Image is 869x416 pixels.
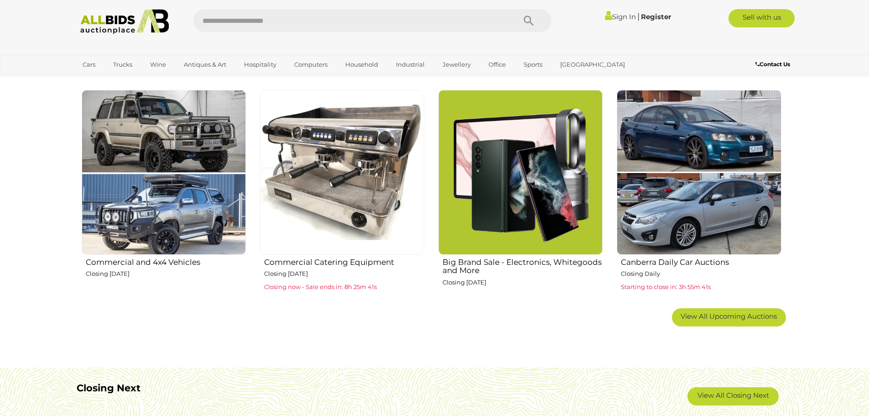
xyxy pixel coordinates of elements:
p: Closing [DATE] [442,277,603,288]
img: Canberra Daily Car Auctions [617,90,781,254]
a: Canberra Daily Car Auctions Closing Daily Starting to close in: 3h 55m 41s [616,90,781,301]
a: Sign In [605,12,636,21]
h2: Commercial Catering Equipment [264,256,424,267]
a: Sell with us [729,9,795,27]
a: Industrial [390,57,431,72]
a: Hospitality [238,57,282,72]
a: Commercial Catering Equipment Closing [DATE] Closing now - Sale ends in: 8h 25m 41s [260,90,424,301]
b: Closing Next [77,382,140,394]
h2: Big Brand Sale - Electronics, Whitegoods and More [442,256,603,275]
a: Contact Us [755,59,792,69]
a: Sports [518,57,548,72]
a: Office [483,57,512,72]
a: View All Upcoming Auctions [672,308,786,326]
a: Jewellery [437,57,477,72]
img: Big Brand Sale - Electronics, Whitegoods and More [438,90,603,254]
img: Commercial and 4x4 Vehicles [82,90,246,254]
a: [GEOGRAPHIC_DATA] [554,57,631,72]
a: Household [339,57,384,72]
h2: Canberra Daily Car Auctions [621,256,781,267]
a: Computers [288,57,333,72]
a: Commercial and 4x4 Vehicles Closing [DATE] [81,90,246,301]
a: View All Closing Next [687,387,779,405]
h2: Commercial and 4x4 Vehicles [86,256,246,267]
span: Closing now - Sale ends in: 8h 25m 41s [264,283,377,290]
a: Trucks [107,57,138,72]
b: Contact Us [755,61,790,68]
p: Closing Daily [621,269,781,279]
span: Starting to close in: 3h 55m 41s [621,283,711,290]
span: View All Upcoming Auctions [681,312,777,321]
a: Big Brand Sale - Electronics, Whitegoods and More Closing [DATE] [438,90,603,301]
p: Closing [DATE] [264,269,424,279]
img: Allbids.com.au [75,9,174,34]
img: Commercial Catering Equipment [260,90,424,254]
p: Closing [DATE] [86,269,246,279]
a: Register [641,12,671,21]
a: Wine [144,57,172,72]
span: | [637,11,640,21]
a: Cars [77,57,101,72]
button: Search [506,9,552,32]
a: Antiques & Art [178,57,232,72]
